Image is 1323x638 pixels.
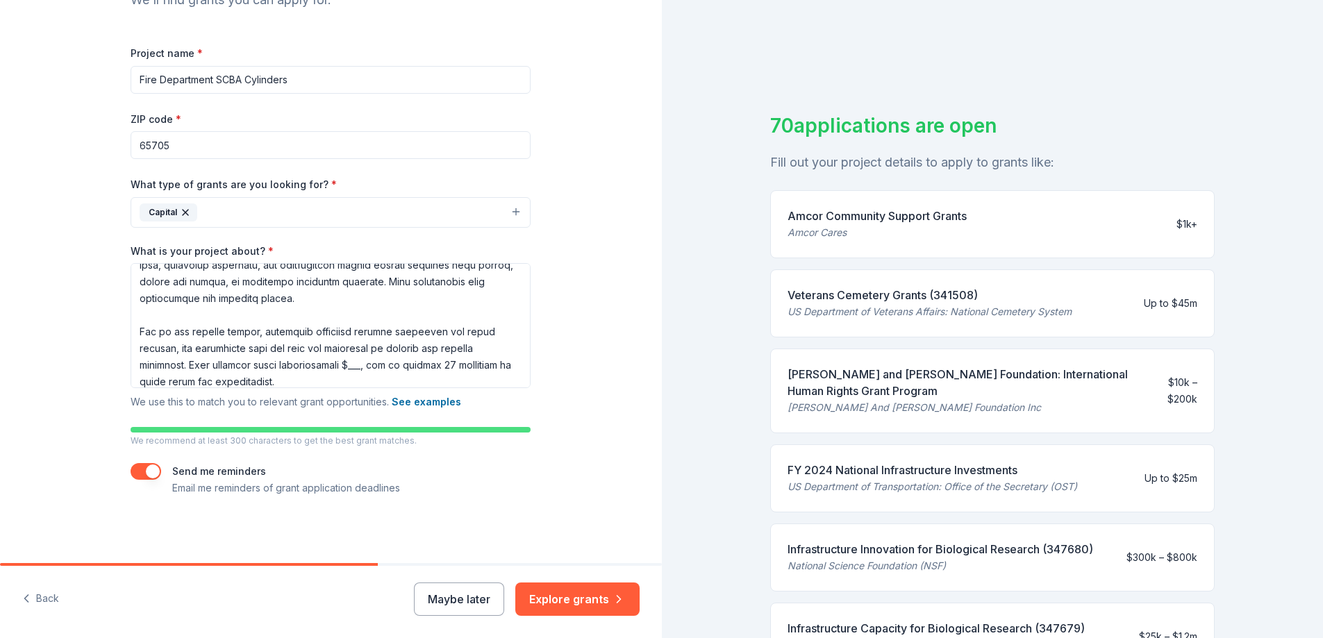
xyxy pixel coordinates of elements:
[515,582,640,616] button: Explore grants
[788,541,1093,557] div: Infrastructure Innovation for Biological Research (347680)
[131,435,531,446] p: We recommend at least 300 characters to get the best grant matches.
[131,197,531,228] button: Capital
[131,178,337,192] label: What type of grants are you looking for?
[1176,216,1197,233] div: $1k+
[172,465,266,477] label: Send me reminders
[1144,295,1197,312] div: Up to $45m
[131,47,203,60] label: Project name
[788,399,1142,416] div: [PERSON_NAME] And [PERSON_NAME] Foundation Inc
[788,287,1072,303] div: Veterans Cemetery Grants (341508)
[770,111,1215,140] div: 70 applications are open
[1145,470,1197,487] div: Up to $25m
[788,208,967,224] div: Amcor Community Support Grants
[788,224,967,241] div: Amcor Cares
[131,66,531,94] input: After school program
[788,303,1072,320] div: US Department of Veterans Affairs: National Cemetery System
[131,263,531,388] textarea: Loremipsumd Sita Consectetu ad e 743% seddoeius temp incididunt utlabor etdoloremagna 8481 aliqua...
[131,396,461,408] span: We use this to match you to relevant grant opportunities.
[788,462,1077,478] div: FY 2024 National Infrastructure Investments
[140,203,197,221] div: Capital
[131,131,531,159] input: 12345 (U.S. only)
[22,585,59,614] button: Back
[392,394,461,410] button: See examples
[172,480,400,496] p: Email me reminders of grant application deadlines
[131,244,274,258] label: What is your project about?
[414,582,504,616] button: Maybe later
[788,620,1085,637] div: Infrastructure Capacity for Biological Research (347679)
[1126,549,1197,566] div: $300k – $800k
[788,366,1142,399] div: [PERSON_NAME] and [PERSON_NAME] Foundation: International Human Rights Grant Program
[788,478,1077,495] div: US Department of Transportation: Office of the Secretary (OST)
[1153,374,1197,408] div: $10k – $200k
[131,112,181,126] label: ZIP code
[770,151,1215,174] div: Fill out your project details to apply to grants like:
[788,557,1093,574] div: National Science Foundation (NSF)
